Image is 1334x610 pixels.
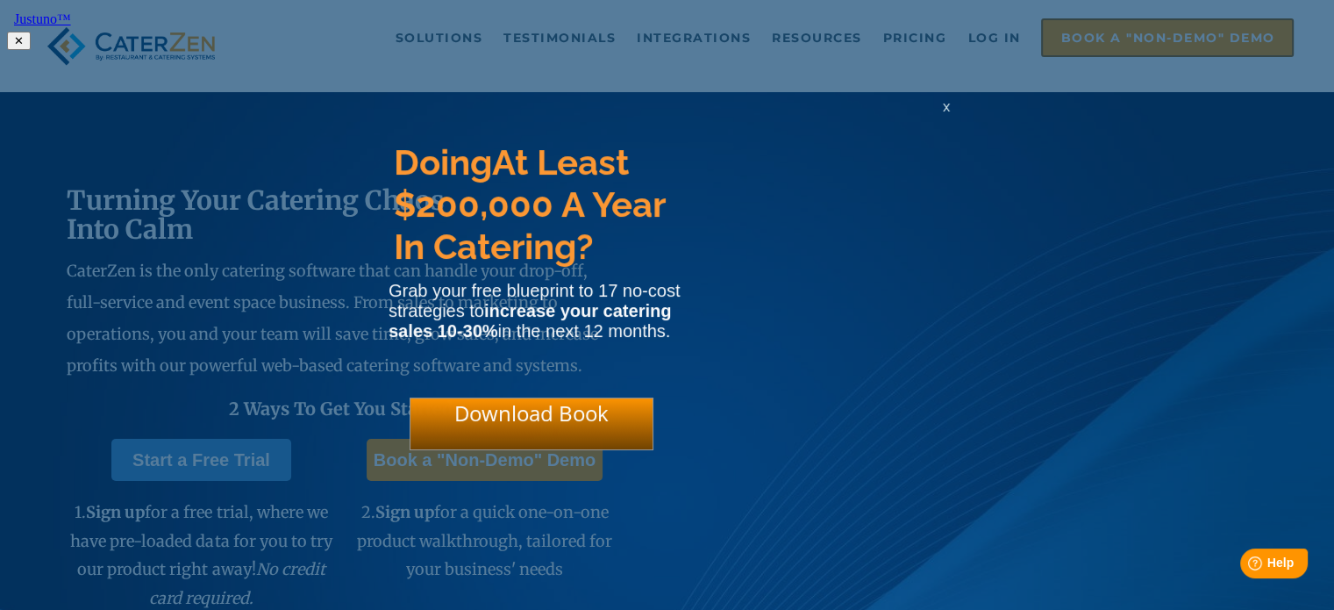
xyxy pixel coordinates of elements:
[943,98,950,115] span: x
[1178,542,1315,591] iframe: Help widget launcher
[394,141,665,267] span: At Least $200,000 A Year In Catering?
[389,281,680,341] span: Grab your free blueprint to 17 no-cost strategies to in the next 12 months.
[7,32,31,50] button: ✕
[932,98,960,133] div: x
[389,301,671,341] strong: increase your catering sales 10-30%
[394,141,492,183] span: Doing
[454,398,609,427] span: Download Book
[410,398,653,450] div: Download Book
